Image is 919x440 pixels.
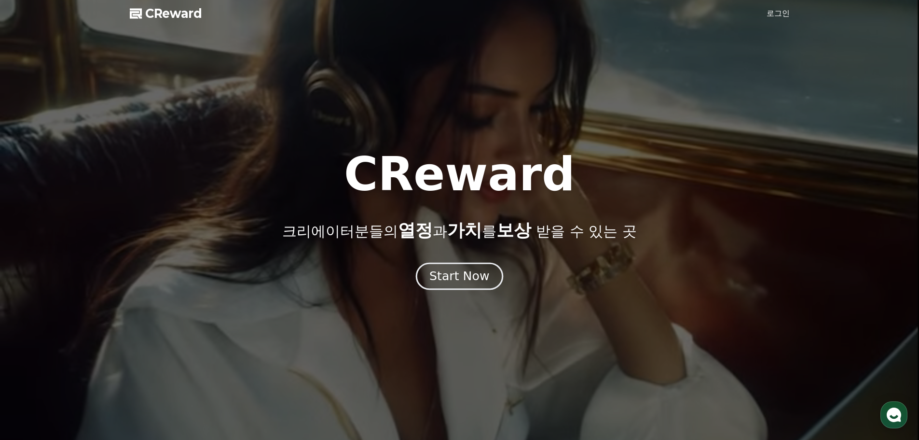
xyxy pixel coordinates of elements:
[130,6,202,21] a: CReward
[496,220,531,240] span: 보상
[767,8,790,19] a: 로그인
[344,151,575,198] h1: CReward
[30,321,36,328] span: 홈
[88,321,100,329] span: 대화
[429,268,489,284] div: Start Now
[3,306,64,330] a: 홈
[418,273,501,282] a: Start Now
[124,306,185,330] a: 설정
[64,306,124,330] a: 대화
[447,220,482,240] span: 가치
[398,220,433,240] span: 열정
[149,321,161,328] span: 설정
[145,6,202,21] span: CReward
[282,221,636,240] p: 크리에이터분들의 과 를 받을 수 있는 곳
[416,262,503,290] button: Start Now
